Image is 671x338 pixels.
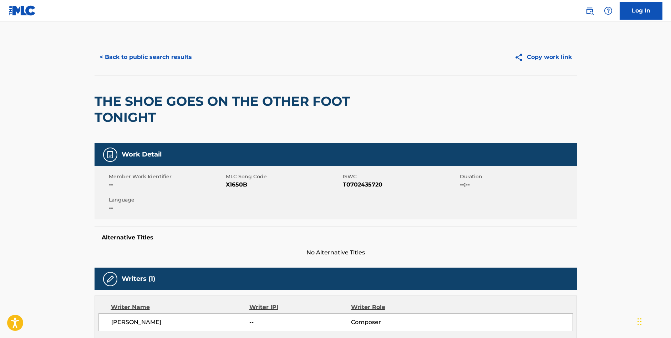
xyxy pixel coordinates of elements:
span: [PERSON_NAME] [111,318,250,327]
div: Writer Role [351,303,443,312]
h2: THE SHOE GOES ON THE OTHER FOOT TONIGHT [95,93,384,125]
img: Writers [106,275,115,283]
span: --:-- [460,180,575,189]
img: search [585,6,594,15]
span: MLC Song Code [226,173,341,180]
span: -- [249,318,351,327]
img: Work Detail [106,150,115,159]
div: Drag [637,311,642,332]
span: Duration [460,173,575,180]
span: X1650B [226,180,341,189]
a: Log In [620,2,662,20]
iframe: Chat Widget [635,304,671,338]
div: Writer Name [111,303,250,312]
span: -- [109,180,224,189]
div: Help [601,4,615,18]
span: Composer [351,318,443,327]
span: ISWC [343,173,458,180]
div: Writer IPI [249,303,351,312]
h5: Work Detail [122,150,162,159]
a: Public Search [583,4,597,18]
h5: Alternative Titles [102,234,570,241]
span: T0702435720 [343,180,458,189]
span: -- [109,204,224,212]
h5: Writers (1) [122,275,155,283]
button: Copy work link [509,48,577,66]
button: < Back to public search results [95,48,197,66]
img: MLC Logo [9,5,36,16]
span: Language [109,196,224,204]
span: No Alternative Titles [95,248,577,257]
img: help [604,6,612,15]
span: Member Work Identifier [109,173,224,180]
img: Copy work link [514,53,527,62]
